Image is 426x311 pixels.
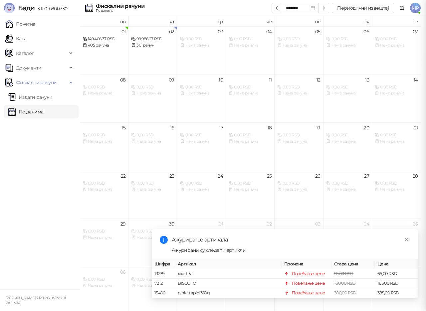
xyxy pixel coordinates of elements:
[282,259,331,269] th: Промена
[331,259,375,269] th: Стара цена
[375,269,418,279] td: 65,00 RSD
[403,236,410,243] a: Close
[292,290,325,296] div: Повећање цене
[334,290,356,295] span: 380,00 RSD
[160,236,168,244] span: info-circle
[172,236,410,244] div: Ажурирање артикала
[175,259,282,269] th: Артикал
[172,246,410,254] div: Ажурирани су следећи артикли:
[152,269,175,279] td: 13239
[375,259,418,269] th: Цена
[152,288,175,298] td: 15400
[152,259,175,269] th: Шифра
[404,237,409,242] span: close
[375,279,418,288] td: 165,00 RSD
[175,269,282,279] td: xixo tea
[334,281,356,286] span: 160,00 RSD
[175,288,282,298] td: pink stapici 350g
[292,280,325,287] div: Повећање цене
[152,279,175,288] td: 7212
[375,288,418,298] td: 385,00 RSD
[334,271,353,276] span: 55,00 RSD
[292,270,325,277] div: Повећање цене
[175,279,282,288] td: BISCOTO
